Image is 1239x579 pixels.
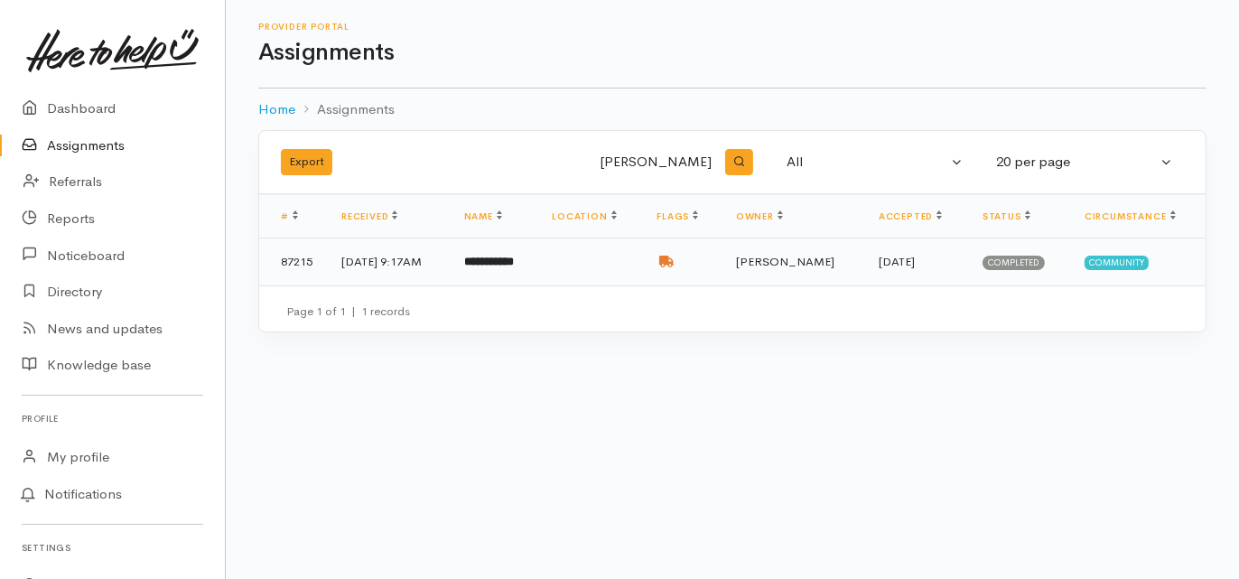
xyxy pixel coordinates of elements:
[983,256,1045,270] span: Completed
[879,210,942,222] a: Accepted
[657,210,698,222] a: Flags
[983,210,1030,222] a: Status
[258,40,1206,66] h1: Assignments
[22,536,203,560] h6: Settings
[286,304,410,319] small: Page 1 of 1 1 records
[341,210,397,222] a: Received
[528,141,715,184] input: Search
[281,149,332,175] button: Export
[736,210,783,222] a: Owner
[996,152,1157,173] div: 20 per page
[1085,256,1149,270] span: Community
[985,145,1184,180] button: 20 per page
[879,254,915,269] time: [DATE]
[258,89,1206,131] nav: breadcrumb
[258,22,1206,32] h6: Provider Portal
[258,99,295,120] a: Home
[351,304,356,319] span: |
[327,238,450,285] td: [DATE] 9:17AM
[281,210,298,222] a: #
[1085,210,1176,222] a: Circumstance
[736,254,834,269] span: [PERSON_NAME]
[259,238,327,285] td: 87215
[787,152,947,173] div: All
[776,145,974,180] button: All
[295,99,395,120] li: Assignments
[552,210,616,222] a: Location
[464,210,502,222] a: Name
[22,406,203,431] h6: Profile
